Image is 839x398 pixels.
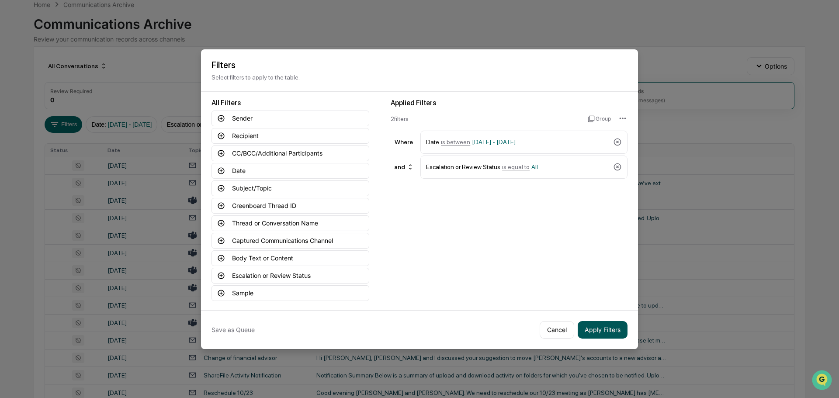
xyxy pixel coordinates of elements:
div: 2 filter s [391,115,581,122]
button: Date [211,163,369,179]
span: Pylon [87,217,106,223]
iframe: Open customer support [811,369,835,393]
button: Apply Filters [578,321,628,339]
span: [DATE] [29,119,47,126]
div: 🖐️ [9,180,16,187]
img: 1746055101610-c473b297-6a78-478c-a979-82029cc54cd1 [17,143,24,150]
div: Past conversations [9,97,59,104]
div: 🔎 [9,196,16,203]
button: Recipient [211,128,369,144]
p: Select filters to apply to the table. [211,74,628,81]
img: 8933085812038_c878075ebb4cc5468115_72.jpg [18,67,34,83]
span: [DATE] [77,142,95,149]
button: Sender [211,111,369,126]
div: 🗄️ [63,180,70,187]
a: Powered byPylon [62,216,106,223]
span: All [531,163,538,170]
a: 🖐️Preclearance [5,175,60,191]
div: Start new chat [39,67,143,76]
span: [DATE] - [DATE] [472,138,516,145]
button: Subject/Topic [211,180,369,196]
img: 1746055101610-c473b297-6a78-478c-a979-82029cc54cd1 [9,67,24,83]
a: 🔎Data Lookup [5,192,59,208]
span: is between [441,138,470,145]
a: 🗄️Attestations [60,175,112,191]
button: Greenboard Thread ID [211,198,369,214]
button: Sample [211,285,369,301]
span: Data Lookup [17,195,55,204]
span: Preclearance [17,179,56,187]
div: All Filters [211,99,369,107]
p: How can we help? [9,18,159,32]
span: • [73,142,76,149]
span: [PERSON_NAME] [27,142,71,149]
button: Start new chat [149,69,159,80]
div: We're available if you need us! [39,76,120,83]
div: Where [391,138,417,145]
div: Date [426,135,610,150]
button: See all [135,95,159,106]
img: Jack Rasmussen [9,134,23,148]
button: Escalation or Review Status [211,268,369,284]
span: is equal to [502,163,530,170]
button: Captured Communications Channel [211,233,369,249]
div: Escalation or Review Status [426,159,610,175]
div: and [391,160,417,174]
div: Applied Filters [391,99,628,107]
span: Attestations [72,179,108,187]
button: Thread or Conversation Name [211,215,369,231]
button: Save as Queue [211,321,255,339]
button: Cancel [540,321,574,339]
button: Group [588,112,611,126]
h2: Filters [211,60,628,70]
button: CC/BCC/Additional Participants [211,145,369,161]
button: Body Text or Content [211,250,369,266]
